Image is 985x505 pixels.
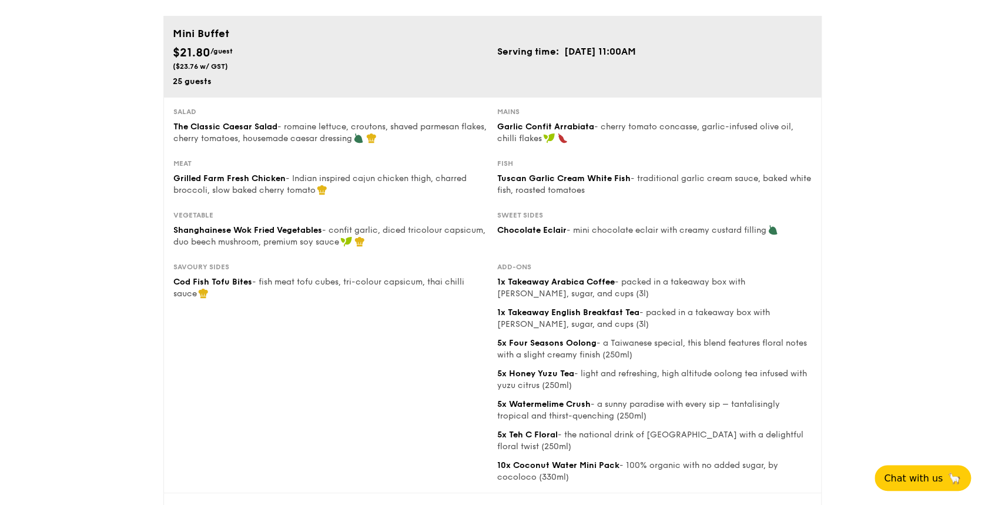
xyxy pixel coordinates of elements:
[564,44,636,59] td: [DATE] 11:00AM
[497,173,631,183] span: Tuscan Garlic Cream White Fish
[317,185,327,195] img: icon-chef-hat.a58ddaea.svg
[497,430,558,440] span: 5x Teh C Floral
[173,62,228,71] span: ($23.76 w/ GST)
[173,122,277,132] span: The Classic Caesar Salad
[497,225,567,235] span: Chocolate Eclair
[173,122,487,143] span: - romaine lettuce, croutons, shaved parmesan flakes, cherry tomatoes, housemade caesar dressing
[173,76,488,88] div: 25 guests
[210,47,233,55] span: /guest
[353,133,364,143] img: icon-vegetarian.fe4039eb.svg
[366,133,377,143] img: icon-chef-hat.a58ddaea.svg
[497,277,615,287] span: 1x Takeaway Arabica Coffee
[497,460,619,470] span: 10x Coconut Water Mini Pack
[567,225,766,235] span: - mini chocolate eclair with creamy custard filling
[497,262,812,272] div: Add-ons
[768,225,778,235] img: icon-vegetarian.fe4039eb.svg
[875,465,971,491] button: Chat with us🦙
[497,399,780,421] span: - a sunny paradise with every sip – tantalisingly tropical and thirst-quenching (250ml)
[557,133,568,143] img: icon-spicy.37a8142b.svg
[497,369,574,379] span: 5x Honey Yuzu Tea
[884,473,943,484] span: Chat with us
[173,262,488,272] div: Savoury sides
[198,288,209,299] img: icon-chef-hat.a58ddaea.svg
[497,107,812,116] div: Mains
[497,338,807,360] span: - a Taiwanese special, this blend features floral notes with a slight creamy finish (250ml)
[947,471,961,485] span: 🦙
[173,277,464,299] span: - fish meat tofu cubes, tri-colour capsicum, thai chilli sauce
[497,399,591,409] span: 5x Watermelime Crush
[497,430,803,452] span: - the national drink of [GEOGRAPHIC_DATA] with a delightful floral twist (250ml)
[354,236,365,247] img: icon-chef-hat.a58ddaea.svg
[173,277,252,287] span: Cod Fish Tofu Bites
[173,173,467,195] span: - Indian inspired cajun chicken thigh, charred broccoli, slow baked cherry tomato
[173,225,485,247] span: - confit garlic, diced tricolour capsicum, duo beech mushroom, premium soy sauce
[173,225,322,235] span: Shanghainese Wok Fried Vegetables
[497,44,564,59] td: Serving time:
[497,307,639,317] span: 1x Takeaway English Breakfast Tea
[497,277,745,299] span: - packed in a takeaway box with [PERSON_NAME], sugar, and cups (3l)
[497,210,812,220] div: Sweet sides
[173,159,488,168] div: Meat
[497,369,807,390] span: - light and refreshing, high altitude oolong tea infused with yuzu citrus (250ml)
[497,122,793,143] span: - cherry tomato concasse, garlic-infused olive oil, chilli flakes
[497,159,812,168] div: Fish
[543,133,555,143] img: icon-vegan.f8ff3823.svg
[173,210,488,220] div: Vegetable
[173,46,210,60] span: $21.80
[173,25,812,42] div: Mini Buffet
[173,173,286,183] span: Grilled Farm Fresh Chicken
[497,173,811,195] span: - traditional garlic cream sauce, baked white fish, roasted tomatoes
[340,236,352,247] img: icon-vegan.f8ff3823.svg
[497,122,594,132] span: Garlic Confit Arrabiata
[173,107,488,116] div: Salad
[497,338,597,348] span: 5x Four Seasons Oolong
[497,460,778,482] span: - 100% organic with no added sugar, by cocoloco (330ml)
